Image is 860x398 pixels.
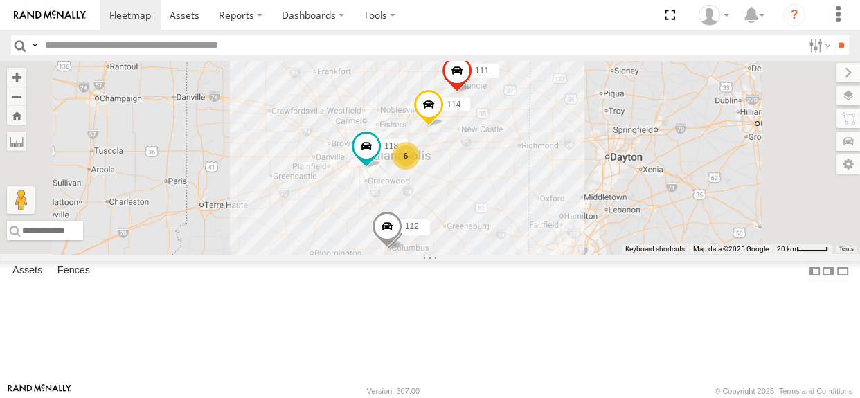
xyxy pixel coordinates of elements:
label: Dock Summary Table to the Left [807,261,821,281]
a: Visit our Website [8,384,71,398]
button: Drag Pegman onto the map to open Street View [7,186,35,214]
div: © Copyright 2025 - [715,387,852,395]
button: Zoom out [7,87,26,106]
label: Search Query [29,35,40,55]
button: Keyboard shortcuts [625,244,685,254]
label: Assets [6,262,49,281]
label: Measure [7,132,26,151]
label: Fences [51,262,97,281]
label: Search Filter Options [803,35,833,55]
button: Zoom Home [7,106,26,125]
img: rand-logo.svg [14,10,86,20]
label: Hide Summary Table [836,261,850,281]
div: Brandon Hickerson [694,5,734,26]
div: 6 [392,142,420,170]
span: 112 [405,221,419,230]
i: ? [783,4,805,26]
span: 118 [384,141,398,151]
a: Terms and Conditions [779,387,852,395]
label: Map Settings [836,154,860,174]
span: 20 km [777,245,796,253]
button: Zoom in [7,68,26,87]
button: Map Scale: 20 km per 42 pixels [773,244,832,254]
span: 114 [447,99,460,109]
a: Terms (opens in new tab) [839,246,854,252]
span: 111 [475,65,489,75]
span: Map data ©2025 Google [693,245,769,253]
label: Dock Summary Table to the Right [821,261,835,281]
div: Version: 307.00 [367,387,420,395]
